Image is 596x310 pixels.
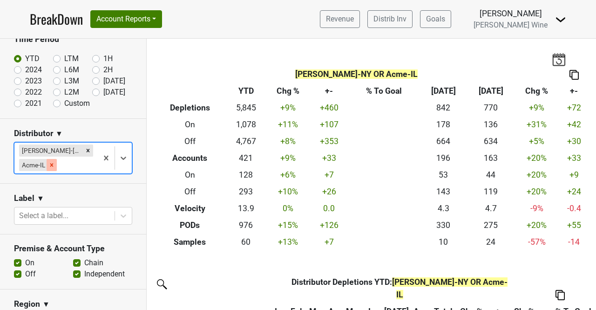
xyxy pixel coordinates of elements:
label: 2022 [25,87,42,98]
label: 1H [103,53,113,64]
th: On [154,167,226,184]
td: 5,845 [226,100,266,117]
label: [DATE] [103,87,125,98]
span: [PERSON_NAME]-NY OR Acme-IL [392,277,508,299]
td: -0.4 [559,200,589,217]
th: +- [559,83,589,100]
td: -14 [559,234,589,250]
td: -57 % [515,234,559,250]
td: 330 [420,217,467,234]
td: +6 % [266,167,310,184]
td: +20 % [515,150,559,167]
td: +33 [559,150,589,167]
label: L6M [64,64,79,76]
td: 976 [226,217,266,234]
td: +460 [311,100,348,117]
td: +20 % [515,183,559,200]
img: filter [154,276,169,291]
th: Distributor Depletions YTD : [289,274,511,303]
td: +42 [559,117,589,133]
th: +- [311,83,348,100]
td: +126 [311,217,348,234]
label: Off [25,269,36,280]
td: 421 [226,150,266,167]
td: 1,078 [226,117,266,133]
td: +9 [559,167,589,184]
label: YTD [25,53,40,64]
th: [DATE] [420,83,467,100]
td: +31 % [515,117,559,133]
label: 2021 [25,98,42,109]
label: LTM [64,53,79,64]
label: Chain [84,257,103,269]
th: Chg % [266,83,310,100]
td: 136 [467,117,515,133]
th: Off [154,133,226,150]
td: 842 [420,100,467,117]
label: [DATE] [103,76,125,87]
img: Copy to clipboard [569,70,579,80]
td: +11 % [266,117,310,133]
td: +13 % [266,234,310,250]
label: L3M [64,76,79,87]
div: [PERSON_NAME] [474,7,548,20]
th: Depletions [154,100,226,117]
td: 44 [467,167,515,184]
td: 4,767 [226,133,266,150]
span: ▼ [55,128,63,139]
span: ▼ [37,193,44,204]
span: ▼ [42,299,50,310]
td: 10 [420,234,467,250]
td: 53 [420,167,467,184]
label: L2M [64,87,79,98]
h3: Distributor [14,129,53,138]
label: Custom [64,98,90,109]
img: Copy to clipboard [555,290,565,300]
td: +9 % [515,100,559,117]
td: 634 [467,133,515,150]
td: 196 [420,150,467,167]
td: 770 [467,100,515,117]
td: 0 % [266,200,310,217]
th: PODs [154,217,226,234]
div: Remove Acme-IL [47,159,57,171]
td: +33 [311,150,348,167]
td: 4.7 [467,200,515,217]
h3: Region [14,299,40,309]
h3: Time Period [14,34,132,44]
td: +24 [559,183,589,200]
td: 0.0 [311,200,348,217]
img: Dropdown Menu [555,14,566,25]
th: On [154,117,226,133]
td: 13.9 [226,200,266,217]
label: On [25,257,34,269]
td: +72 [559,100,589,117]
td: 119 [467,183,515,200]
h3: Premise & Account Type [14,244,132,254]
td: 24 [467,234,515,250]
td: 143 [420,183,467,200]
td: -9 % [515,200,559,217]
td: +8 % [266,133,310,150]
th: % To Goal [348,83,420,100]
td: 60 [226,234,266,250]
td: +7 [311,167,348,184]
td: +26 [311,183,348,200]
td: 163 [467,150,515,167]
td: 178 [420,117,467,133]
td: +107 [311,117,348,133]
td: +30 [559,133,589,150]
th: YTD [226,83,266,100]
td: +55 [559,217,589,234]
button: Account Reports [90,10,162,28]
span: [PERSON_NAME]-NY OR Acme-IL [295,69,418,79]
label: 2023 [25,76,42,87]
td: +9 % [266,150,310,167]
td: 664 [420,133,467,150]
th: Samples [154,234,226,250]
div: Acme-IL [19,159,47,171]
td: +9 % [266,100,310,117]
td: +20 % [515,217,559,234]
th: Off [154,183,226,200]
th: Velocity [154,200,226,217]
